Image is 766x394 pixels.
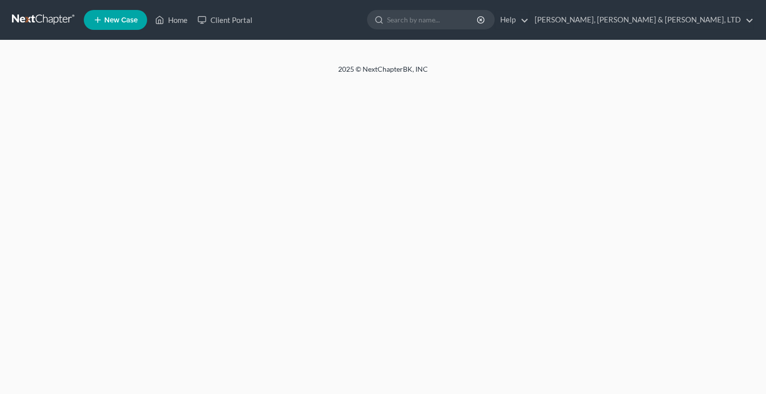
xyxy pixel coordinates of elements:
[387,10,478,29] input: Search by name...
[150,11,192,29] a: Home
[99,64,667,82] div: 2025 © NextChapterBK, INC
[495,11,529,29] a: Help
[104,16,138,24] span: New Case
[530,11,754,29] a: [PERSON_NAME], [PERSON_NAME] & [PERSON_NAME], LTD
[192,11,257,29] a: Client Portal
